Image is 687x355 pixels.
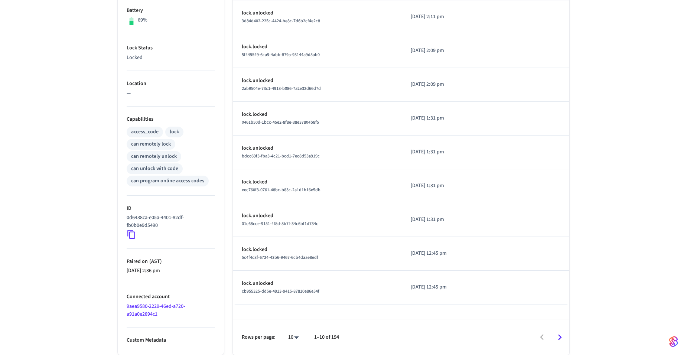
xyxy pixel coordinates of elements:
[127,54,215,62] p: Locked
[242,153,320,159] span: bdcc69f3-fba3-4c21-bcd1-7ec8d53a919c
[411,47,486,55] p: [DATE] 2:09 pm
[411,81,486,88] p: [DATE] 2:09 pm
[242,77,393,85] p: lock.unlocked
[127,336,215,344] p: Custom Metadata
[242,52,320,58] span: 5f449549-6ca9-4abb-879a-93144a9d5ab0
[127,258,215,266] p: Paired on
[314,333,339,341] p: 1–10 of 194
[242,43,393,51] p: lock.locked
[411,13,486,21] p: [DATE] 2:11 pm
[127,267,215,275] p: [DATE] 2:36 pm
[242,246,393,254] p: lock.locked
[411,182,486,190] p: [DATE] 1:31 pm
[131,177,204,185] div: can program online access codes
[242,187,320,193] span: eec760f3-0761-48bc-b83c-2a1d1b16e5db
[551,329,569,346] button: Go to next page
[131,165,178,173] div: can unlock with code
[131,128,159,136] div: access_code
[284,332,302,343] div: 10
[127,80,215,88] p: Location
[131,140,171,148] div: can remotely lock
[242,85,321,92] span: 2ab9504e-73c1-4918-b086-7a2e32d66d7d
[242,212,393,220] p: lock.unlocked
[127,7,215,14] p: Battery
[242,9,393,17] p: lock.unlocked
[242,178,393,186] p: lock.locked
[242,280,393,287] p: lock.unlocked
[411,250,486,257] p: [DATE] 12:45 pm
[127,293,215,301] p: Connected account
[127,115,215,123] p: Capabilities
[242,288,319,294] span: cb955325-dd5e-4913-9415-87810e86e54f
[242,221,318,227] span: 01c68cce-9151-4f8d-8b7f-34c6bf1d734c
[131,153,177,160] div: can remotely unlock
[127,214,212,229] p: 0d6438ca-e05a-4401-82df-fb0b0e9d5490
[127,44,215,52] p: Lock Status
[170,128,179,136] div: lock
[127,205,215,212] p: ID
[138,16,147,24] p: 69%
[127,303,185,318] a: 9aea9580-2229-46ed-a720-a91a0e2894c1
[242,18,320,24] span: 3d84d402-225c-4424-be8c-7d6b2cf4e2c8
[411,283,486,291] p: [DATE] 12:45 pm
[127,89,215,97] p: —
[242,111,393,118] p: lock.locked
[242,119,319,126] span: 0461b50d-1bcc-45e2-8f8e-38e37804b8f5
[242,333,276,341] p: Rows per page:
[242,144,393,152] p: lock.unlocked
[669,336,678,348] img: SeamLogoGradient.69752ec5.svg
[411,114,486,122] p: [DATE] 1:31 pm
[411,216,486,224] p: [DATE] 1:31 pm
[242,254,318,261] span: 5c4f4c8f-6724-43b6-9467-6cb4daae8edf
[411,148,486,156] p: [DATE] 1:31 pm
[148,258,162,265] span: ( AST )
